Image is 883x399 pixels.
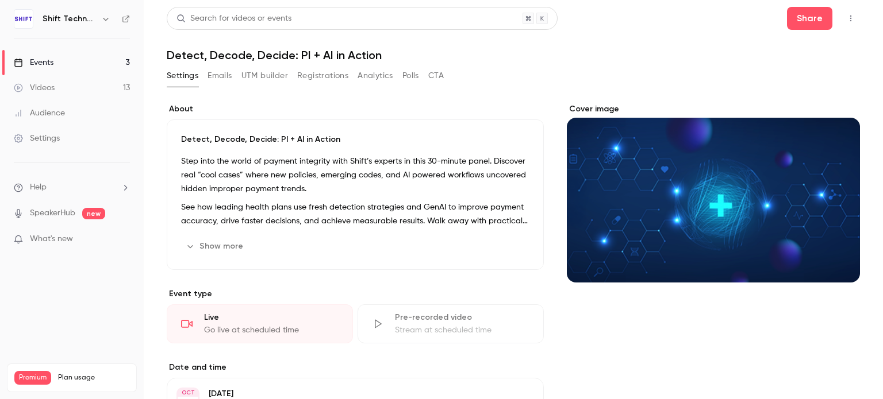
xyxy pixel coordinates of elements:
[167,48,860,62] h1: Detect, Decode, Decide: PI + AI in Action
[204,324,339,336] div: Go live at scheduled time
[428,67,444,85] button: CTA
[14,181,130,193] li: help-dropdown-opener
[167,103,544,115] label: About
[14,10,33,28] img: Shift Technology
[208,67,232,85] button: Emails
[82,208,105,219] span: new
[297,67,348,85] button: Registrations
[116,234,130,245] iframe: Noticeable Trigger
[14,371,51,385] span: Premium
[181,237,250,255] button: Show more
[567,103,860,115] label: Cover image
[43,13,97,25] h6: Shift Technology
[181,134,529,145] p: Detect, Decode, Decide: PI + AI in Action
[358,304,544,343] div: Pre-recorded videoStream at scheduled time
[241,67,288,85] button: UTM builder
[14,57,53,68] div: Events
[58,373,129,382] span: Plan usage
[14,133,60,144] div: Settings
[30,207,75,219] a: SpeakerHub
[178,389,198,397] div: OCT
[181,200,529,228] p: See how leading health plans use fresh detection strategies and GenAI to improve payment accuracy...
[787,7,832,30] button: Share
[395,312,529,323] div: Pre-recorded video
[14,107,65,119] div: Audience
[14,82,55,94] div: Videos
[395,324,529,336] div: Stream at scheduled time
[181,154,529,196] p: Step into the world of payment integrity with Shift’s experts in this 30-minute panel. Discover r...
[358,67,393,85] button: Analytics
[567,103,860,282] section: Cover image
[204,312,339,323] div: Live
[30,233,73,245] span: What's new
[167,304,353,343] div: LiveGo live at scheduled time
[167,288,544,300] p: Event type
[30,181,47,193] span: Help
[176,13,291,25] div: Search for videos or events
[167,67,198,85] button: Settings
[402,67,419,85] button: Polls
[167,362,544,373] label: Date and time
